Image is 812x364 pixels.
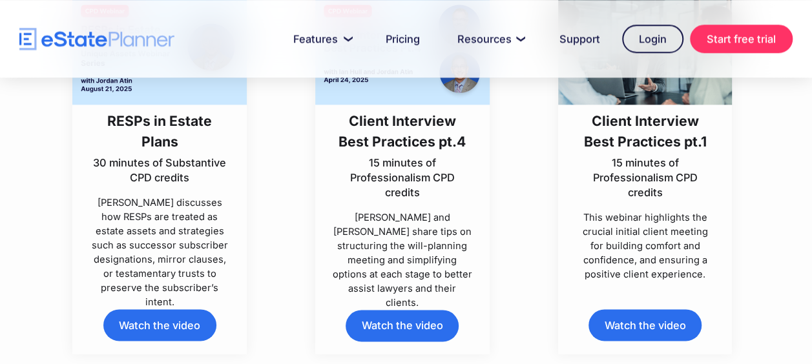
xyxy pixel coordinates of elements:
a: home [19,28,174,50]
p: 30 minutes of Substantive CPD credits [90,156,230,185]
p: [PERSON_NAME] and [PERSON_NAME] share tips on structuring the will-planning meeting and simplifyi... [332,210,472,310]
a: Resources [442,26,537,52]
a: Watch the video [103,309,216,341]
a: Watch the video [588,309,702,341]
a: Watch the video [346,310,459,341]
h3: Client Interview Best Practices pt.4 [332,111,472,152]
h3: Client Interview Best Practices pt.1 [575,111,715,152]
p: 15 minutes of Professionalism CPD credits [575,156,715,200]
a: Login [622,25,683,53]
p: 15 minutes of Professionalism CPD credits [332,156,472,200]
a: Pricing [370,26,435,52]
p: This webinar highlights the crucial initial client meeting for building comfort and confidence, a... [575,210,715,281]
p: [PERSON_NAME] discusses how RESPs are treated as estate assets and strategies such as successor s... [90,196,230,309]
a: Support [544,26,616,52]
a: Features [278,26,364,52]
a: Start free trial [690,25,793,53]
h3: RESPs in Estate Plans [90,111,230,152]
